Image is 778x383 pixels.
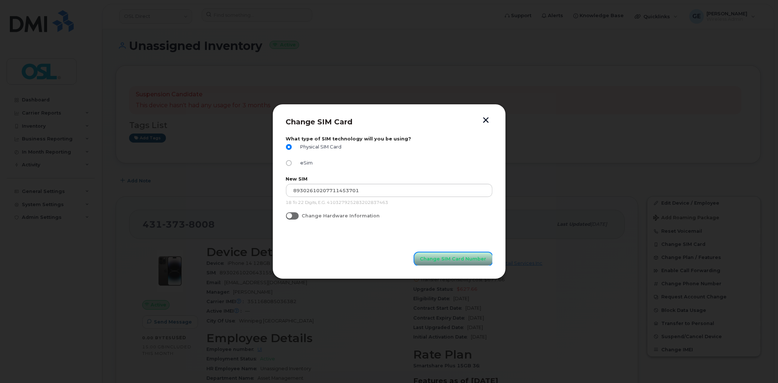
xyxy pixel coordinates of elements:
input: Change Hardware Information [286,212,292,218]
input: Physical SIM Card [286,144,292,150]
span: Change Hardware Information [302,213,380,218]
span: Physical SIM Card [298,144,342,150]
label: New SIM [286,176,492,182]
span: Change SIM Card Number [420,255,487,262]
label: What type of SIM technology will you be using? [286,136,492,142]
button: Change SIM Card Number [414,252,492,266]
span: Change SIM Card [286,117,353,126]
input: Input Your New SIM Number [286,184,492,197]
p: 18 To 22 Digits, E.G. 410327925283202837463 [286,200,492,206]
input: eSim [286,160,292,166]
span: eSim [298,160,313,166]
